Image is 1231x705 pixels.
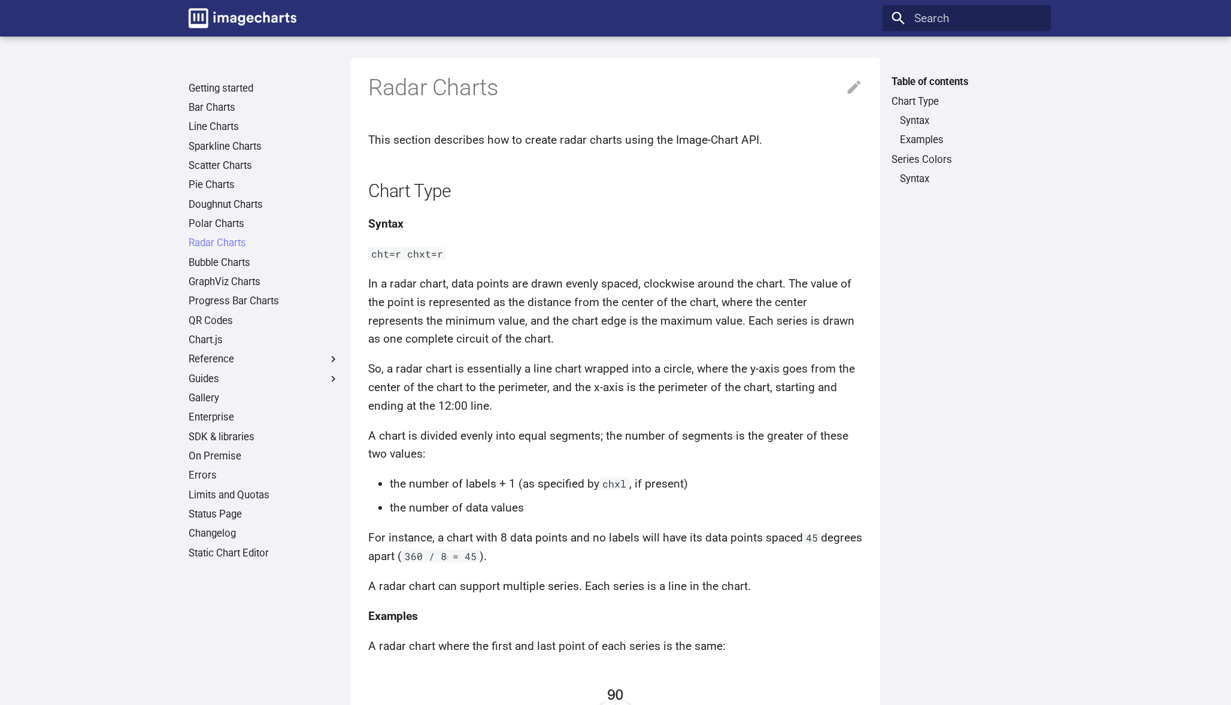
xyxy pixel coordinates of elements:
a: Series Colors [892,153,1042,167]
p: So, a radar chart is essentially a line chart wrapped into a circle, where the y-axis goes from t... [368,360,863,415]
p: This section describes how to create radar charts using the Image-Chart API. [368,131,863,150]
img: logo [189,8,296,28]
a: Line Charts [189,120,339,134]
label: Guides [189,373,339,386]
a: SDK & libraries [189,431,339,444]
a: GraphViz Charts [189,276,339,289]
p: For instance, a chart with 8 data points and no labels will have its data points spaced degrees a... [368,529,863,565]
a: Bar Charts [189,101,339,114]
a: Getting started [189,82,339,95]
a: Image-Charts documentation [183,3,302,34]
input: Search [883,5,1051,31]
a: Syntax [900,114,1042,128]
a: Status Page [189,508,339,521]
a: Changelog [189,527,339,540]
p: A radar chart can support multiple series. Each series is a line in the chart. [368,577,863,596]
a: Radar Charts [189,237,339,250]
label: Reference [189,353,339,366]
label: Table of contents [883,75,1051,89]
a: Polar Charts [189,217,339,231]
code: 360 / 8 = 45 [402,550,480,562]
p: In a radar chart, data points are drawn evenly spaced, clockwise around the chart. The value of t... [368,275,863,349]
li: the number of labels + 1 (as specified by , if present) [390,475,863,494]
a: Pie Charts [189,178,339,192]
a: Scatter Charts [189,159,339,173]
a: Bubble Charts [189,256,339,270]
a: Gallery [189,392,339,405]
a: Syntax [900,173,1042,186]
a: On Premise [189,450,339,463]
a: Examples [900,134,1042,147]
a: Errors [189,469,339,482]
li: the number of data values [390,499,863,518]
h1: Radar Charts [368,72,863,102]
a: Doughnut Charts [189,198,339,211]
nav: Table of contents [883,75,1051,185]
code: chxl [599,477,629,490]
h4: Syntax [368,215,863,234]
p: A radar chart where the first and last point of each series is the same: [368,637,863,656]
a: Limits and Quotas [189,489,339,502]
a: Progress Bar Charts [189,295,339,308]
a: Enterprise [189,411,339,424]
nav: Series Colors [892,173,1042,186]
h2: Chart Type [368,178,863,204]
a: Chart.js [189,334,339,347]
p: A chart is divided evenly into equal segments; the number of segments is the greater of these two... [368,427,863,464]
a: Chart Type [892,95,1042,108]
code: 45 [803,531,821,544]
h4: Examples [368,607,863,626]
a: Sparkline Charts [189,140,339,153]
nav: Chart Type [892,114,1042,147]
code: cht=r chxt=r [368,247,446,260]
a: Static Chart Editor [189,547,339,560]
a: QR Codes [189,314,339,328]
